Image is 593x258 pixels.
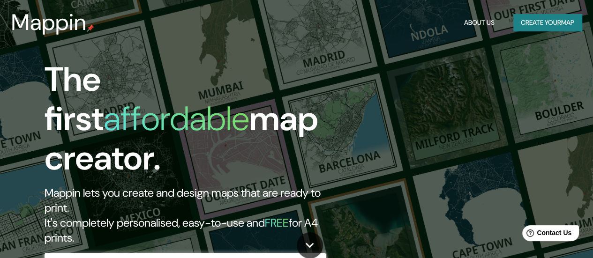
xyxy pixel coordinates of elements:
[510,221,583,248] iframe: Help widget launcher
[87,24,94,32] img: mappin-pin
[45,60,341,185] h1: The first map creator.
[45,185,341,245] h2: Mappin lets you create and design maps that are ready to print. It's completely personalised, eas...
[513,14,582,31] button: Create yourmap
[460,14,498,31] button: About Us
[11,9,87,36] h3: Mappin
[104,97,249,140] h1: affordable
[265,215,289,230] h5: FREE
